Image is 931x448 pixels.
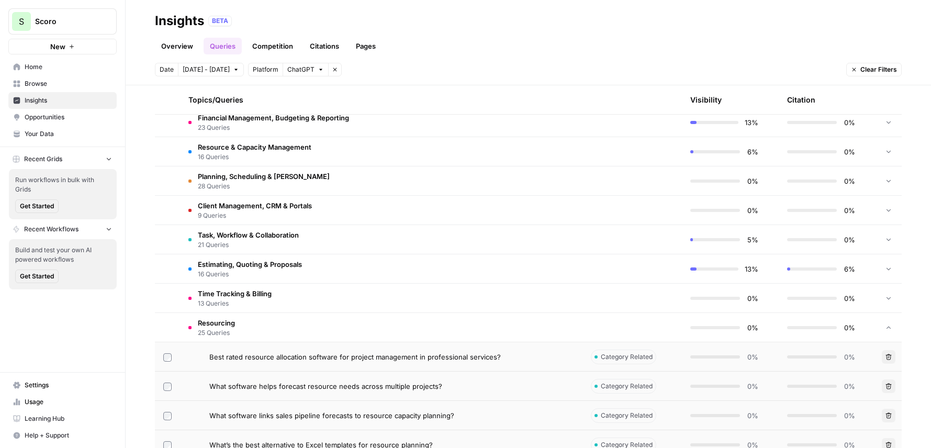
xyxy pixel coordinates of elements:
[20,201,54,211] span: Get Started
[746,205,758,216] span: 0%
[160,65,174,74] span: Date
[304,38,345,54] a: Citations
[8,427,117,444] button: Help + Support
[746,352,758,362] span: 0%
[8,75,117,92] a: Browse
[178,63,244,76] button: [DATE] - [DATE]
[246,38,299,54] a: Competition
[24,154,62,164] span: Recent Grids
[843,234,855,245] span: 0%
[8,221,117,237] button: Recent Workflows
[25,414,112,423] span: Learning Hub
[843,352,855,362] span: 0%
[690,95,722,105] div: Visibility
[155,38,199,54] a: Overview
[198,240,299,250] span: 21 Queries
[25,129,112,139] span: Your Data
[15,175,110,194] span: Run workflows in bulk with Grids
[25,62,112,72] span: Home
[843,322,855,333] span: 0%
[198,299,272,308] span: 13 Queries
[198,182,330,191] span: 28 Queries
[283,63,328,76] button: ChatGPT
[601,352,653,362] span: Category Related
[8,410,117,427] a: Learning Hub
[8,39,117,54] button: New
[198,270,302,279] span: 16 Queries
[25,397,112,407] span: Usage
[209,381,442,391] span: What software helps forecast resource needs across multiple projects?
[860,65,897,74] span: Clear Filters
[198,142,311,152] span: Resource & Capacity Management
[198,318,235,328] span: Resourcing
[198,200,312,211] span: Client Management, CRM & Portals
[25,79,112,88] span: Browse
[25,96,112,105] span: Insights
[843,176,855,186] span: 0%
[8,377,117,394] a: Settings
[846,63,902,76] button: Clear Filters
[198,152,311,162] span: 16 Queries
[746,293,758,304] span: 0%
[746,176,758,186] span: 0%
[25,380,112,390] span: Settings
[746,381,758,391] span: 0%
[50,41,65,52] span: New
[8,8,117,35] button: Workspace: Scoro
[25,431,112,440] span: Help + Support
[19,15,24,28] span: S
[350,38,382,54] a: Pages
[188,85,574,114] div: Topics/Queries
[745,117,758,128] span: 13%
[25,113,112,122] span: Opportunities
[601,382,653,391] span: Category Related
[601,411,653,420] span: Category Related
[183,65,230,74] span: [DATE] - [DATE]
[746,322,758,333] span: 0%
[15,199,59,213] button: Get Started
[8,59,117,75] a: Home
[287,65,315,74] span: ChatGPT
[15,245,110,264] span: Build and test your own AI powered workflows
[15,270,59,283] button: Get Started
[198,288,272,299] span: Time Tracking & Billing
[8,92,117,109] a: Insights
[746,147,758,157] span: 6%
[843,205,855,216] span: 0%
[35,16,98,27] span: Scoro
[8,394,117,410] a: Usage
[209,352,501,362] span: Best rated resource allocation software for project management in professional services?
[843,410,855,421] span: 0%
[8,109,117,126] a: Opportunities
[8,151,117,167] button: Recent Grids
[198,328,235,338] span: 25 Queries
[24,225,78,234] span: Recent Workflows
[843,381,855,391] span: 0%
[745,264,758,274] span: 13%
[198,259,302,270] span: Estimating, Quoting & Proposals
[746,234,758,245] span: 5%
[787,85,815,114] div: Citation
[155,13,204,29] div: Insights
[198,211,312,220] span: 9 Queries
[253,65,278,74] span: Platform
[843,117,855,128] span: 0%
[843,264,855,274] span: 6%
[8,126,117,142] a: Your Data
[746,410,758,421] span: 0%
[198,123,349,132] span: 23 Queries
[843,147,855,157] span: 0%
[198,171,330,182] span: Planning, Scheduling & [PERSON_NAME]
[198,230,299,240] span: Task, Workflow & Collaboration
[209,410,454,421] span: What software links sales pipeline forecasts to resource capacity planning?
[843,293,855,304] span: 0%
[204,38,242,54] a: Queries
[198,113,349,123] span: Financial Management, Budgeting & Reporting
[20,272,54,281] span: Get Started
[208,16,232,26] div: BETA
